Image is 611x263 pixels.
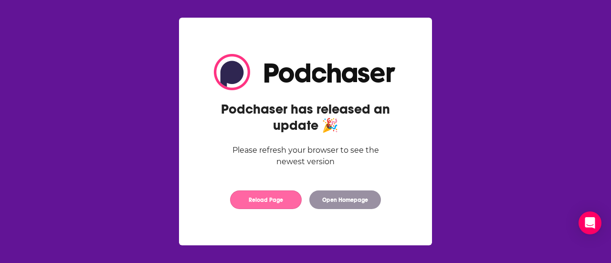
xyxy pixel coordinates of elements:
[214,54,397,90] img: Logo
[309,190,381,209] button: Open Homepage
[214,101,397,134] h2: Podchaser has released an update 🎉
[214,145,397,168] div: Please refresh your browser to see the newest version
[579,211,601,234] div: Open Intercom Messenger
[230,190,302,209] button: Reload Page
